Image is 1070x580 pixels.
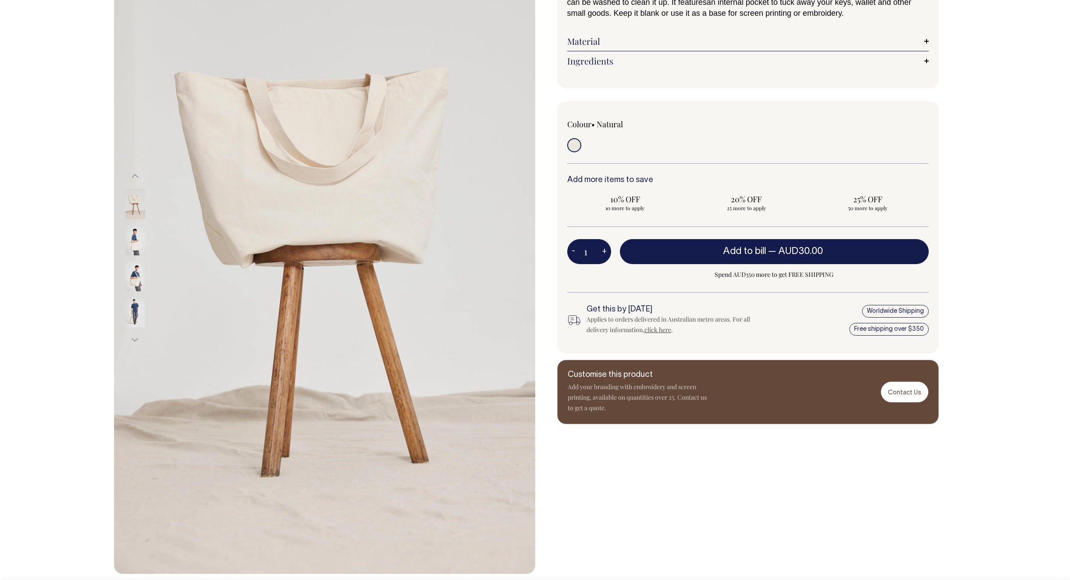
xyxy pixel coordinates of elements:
div: Applies to orders delivered in Australian metro areas. For all delivery information, . [587,314,765,335]
button: Previous [129,166,142,186]
span: 10 more to apply [572,204,679,211]
button: + [598,243,611,261]
span: Spend AUD350 more to get FREE SHIPPING [620,269,929,280]
button: Add to bill —AUD30.00 [620,239,929,264]
span: 50 more to apply [814,204,922,211]
span: Add to bill [723,247,766,256]
input: 25% OFF 50 more to apply [810,191,926,214]
a: click here [644,326,671,334]
button: - [567,243,580,261]
img: natural [125,189,145,219]
span: • [591,119,595,129]
img: natural [125,297,145,327]
p: Add your branding with embroidery and screen printing, available on quantities over 25. Contact u... [568,382,708,413]
h6: Add more items to save [567,176,929,185]
img: natural [125,261,145,291]
span: AUD30.00 [778,247,823,256]
span: 10% OFF [572,194,679,204]
div: Colour [567,119,712,129]
h6: Get this by [DATE] [587,305,765,314]
input: 20% OFF 25 more to apply [688,191,805,214]
span: 25 more to apply [693,204,800,211]
span: — [768,247,825,256]
a: Ingredients [567,56,929,66]
span: 25% OFF [814,194,922,204]
span: 20% OFF [693,194,800,204]
a: Contact Us [881,382,928,402]
img: natural [125,225,145,255]
label: Natural [597,119,623,129]
button: Next [129,330,142,350]
input: 10% OFF 10 more to apply [567,191,684,214]
a: Material [567,36,929,47]
h6: Customise this product [568,371,708,380]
